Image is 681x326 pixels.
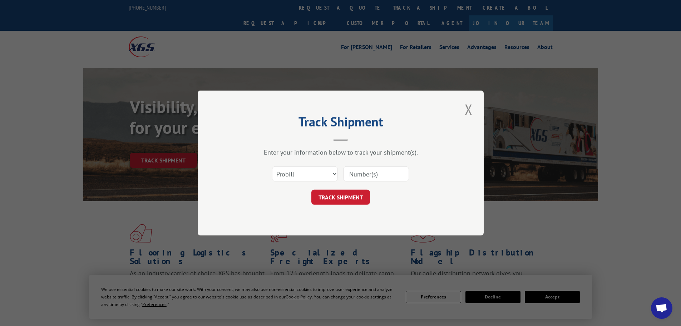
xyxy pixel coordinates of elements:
input: Number(s) [343,166,409,181]
h2: Track Shipment [233,117,448,130]
div: Enter your information below to track your shipment(s). [233,148,448,156]
button: Close modal [463,99,475,119]
a: Open chat [651,297,672,319]
button: TRACK SHIPMENT [311,190,370,205]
